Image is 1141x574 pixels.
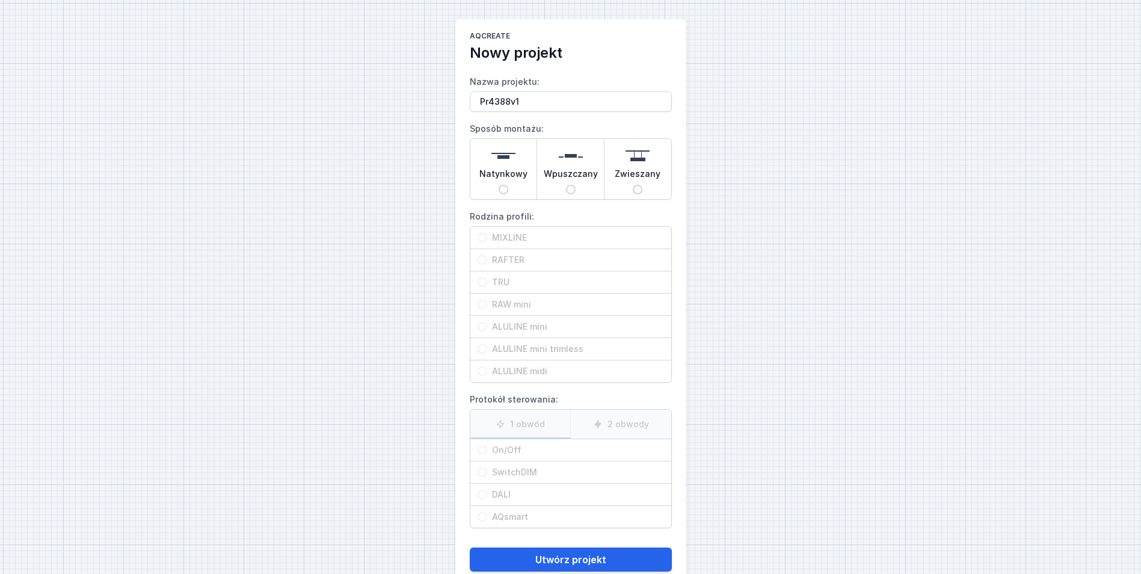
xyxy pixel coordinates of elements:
span: Natynkowy [479,168,527,185]
img: suspended.svg [626,144,650,168]
img: recessed.svg [559,144,583,168]
button: Utwórz projekt [470,548,672,572]
label: Rodzina profili: [470,207,672,383]
span: Wpuszczany [544,168,598,185]
input: Nazwa projektu: [470,91,672,112]
img: surface.svg [491,144,515,168]
h2: Nowy projekt [470,43,672,63]
input: Natynkowy [499,185,508,194]
h1: AQcreate [470,31,672,43]
label: Sposób montażu: [470,119,672,200]
label: Protokół sterowania: [470,390,672,528]
input: Wpuszczany [566,185,576,194]
input: Zwieszany [633,185,642,194]
span: Zwieszany [615,168,660,185]
label: Nazwa projektu: [470,72,672,112]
